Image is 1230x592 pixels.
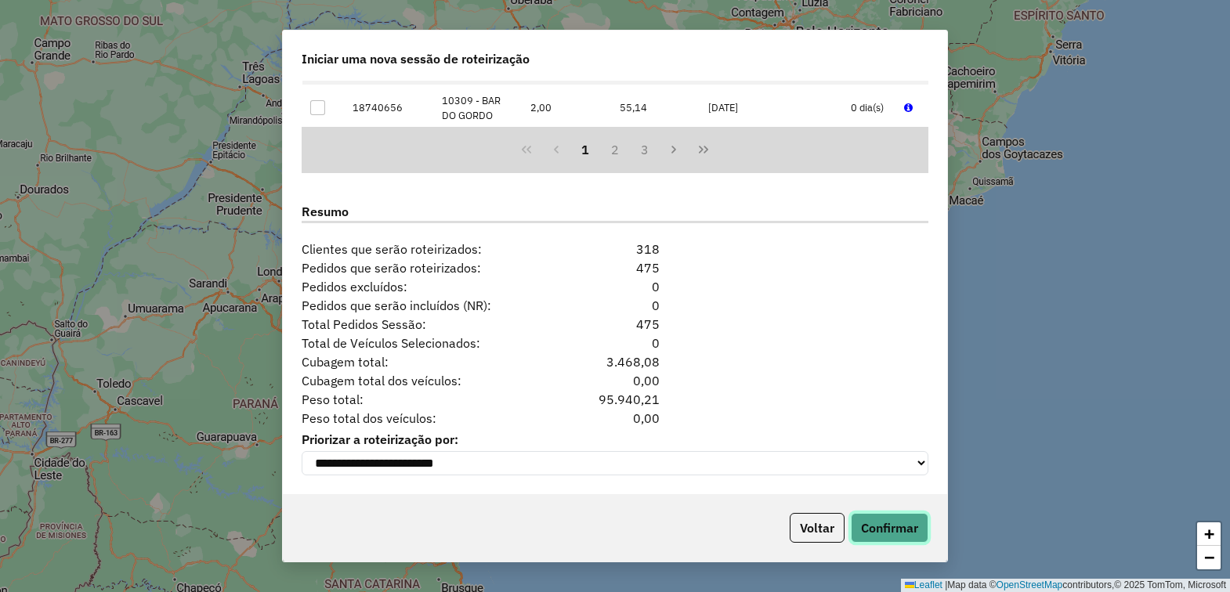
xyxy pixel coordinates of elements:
[561,240,668,258] div: 318
[302,49,530,68] span: Iniciar uma nova sessão de roteirização
[292,240,561,258] span: Clientes que serão roteirizados:
[630,135,660,164] button: 3
[561,315,668,334] div: 475
[433,85,523,131] td: 10309 - BAR DO GORDO
[292,334,561,352] span: Total de Veículos Selecionados:
[561,352,668,371] div: 3.468,08
[1204,547,1214,567] span: −
[842,85,895,131] td: 0 dia(s)
[700,85,843,131] td: [DATE]
[1197,522,1221,546] a: Zoom in
[901,579,1230,592] div: Map data © contributors,© 2025 TomTom, Microsoft
[302,430,928,449] label: Priorizar a roteirização por:
[302,202,928,223] label: Resumo
[561,371,668,390] div: 0,00
[851,513,928,543] button: Confirmar
[292,315,561,334] span: Total Pedidos Sessão:
[292,390,561,409] span: Peso total:
[561,334,668,352] div: 0
[611,85,700,131] td: 55,14
[561,277,668,296] div: 0
[660,135,689,164] button: Next Page
[561,296,668,315] div: 0
[292,409,561,428] span: Peso total dos veículos:
[945,579,947,590] span: |
[561,390,668,409] div: 95.940,21
[561,258,668,277] div: 475
[292,277,561,296] span: Pedidos excluídos:
[345,85,434,131] td: 18740656
[600,135,630,164] button: 2
[790,513,845,543] button: Voltar
[561,409,668,428] div: 0,00
[689,135,718,164] button: Last Page
[292,371,561,390] span: Cubagem total dos veículos:
[905,579,942,590] a: Leaflet
[292,352,561,371] span: Cubagem total:
[1197,546,1221,569] a: Zoom out
[523,85,612,131] td: 2,00
[292,258,561,277] span: Pedidos que serão roteirizados:
[570,135,600,164] button: 1
[292,296,561,315] span: Pedidos que serão incluídos (NR):
[997,579,1063,590] a: OpenStreetMap
[1204,524,1214,543] span: +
